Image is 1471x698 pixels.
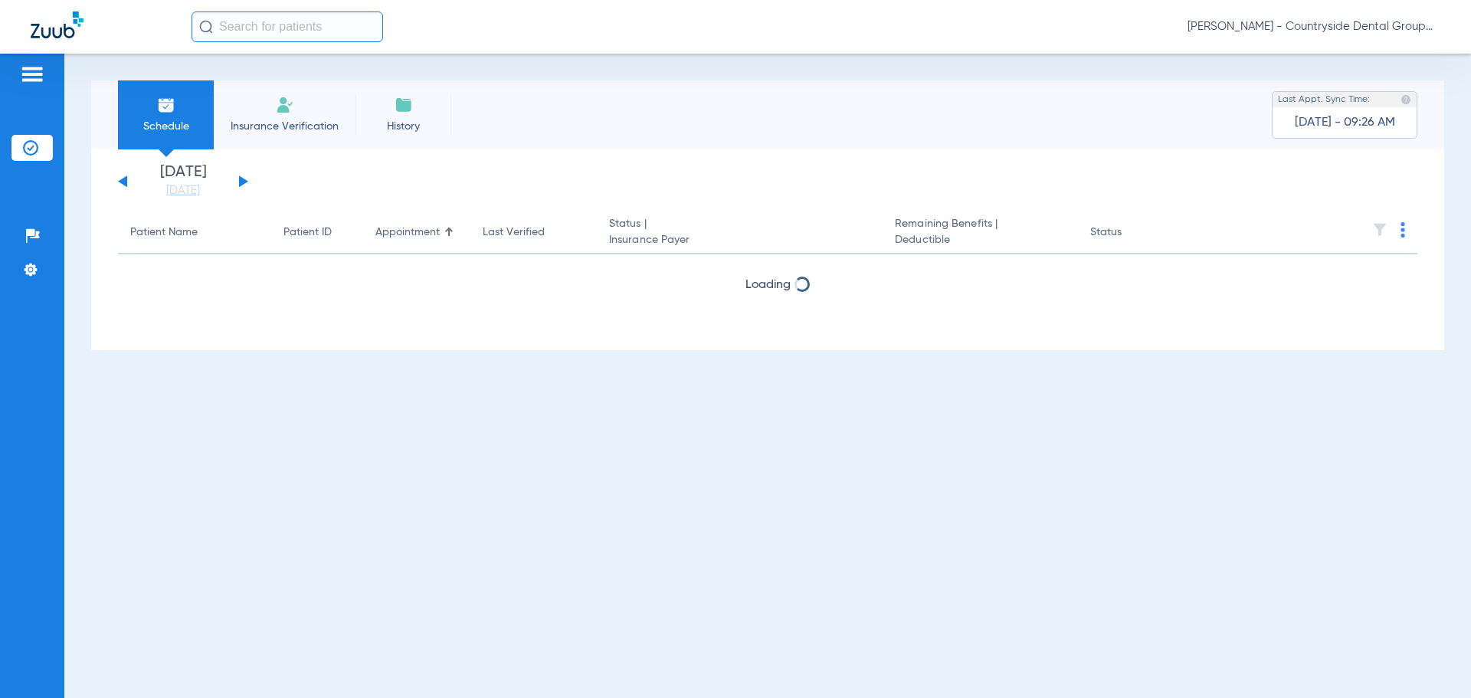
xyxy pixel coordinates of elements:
img: Manual Insurance Verification [276,96,294,114]
div: Patient ID [283,224,351,241]
img: History [395,96,413,114]
img: filter.svg [1372,222,1387,238]
div: Appointment [375,224,458,241]
span: Deductible [895,232,1065,248]
span: Loading [745,279,791,291]
li: [DATE] [137,165,229,198]
img: Zuub Logo [31,11,84,38]
span: [PERSON_NAME] - Countryside Dental Group [1188,19,1440,34]
img: hamburger-icon [20,65,44,84]
span: Insurance Payer [609,232,870,248]
div: Last Verified [483,224,545,241]
th: Status | [597,211,883,254]
input: Search for patients [192,11,383,42]
div: Last Verified [483,224,585,241]
div: Patient Name [130,224,198,241]
th: Status [1078,211,1181,254]
img: last sync help info [1401,94,1411,105]
th: Remaining Benefits | [883,211,1077,254]
span: Insurance Verification [225,119,344,134]
div: Patient Name [130,224,259,241]
span: Last Appt. Sync Time: [1278,92,1370,107]
div: Patient ID [283,224,332,241]
div: Appointment [375,224,440,241]
span: Schedule [129,119,202,134]
a: [DATE] [137,183,229,198]
img: Schedule [157,96,175,114]
span: [DATE] - 09:26 AM [1295,115,1395,130]
span: History [367,119,440,134]
img: Search Icon [199,20,213,34]
img: group-dot-blue.svg [1401,222,1405,238]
